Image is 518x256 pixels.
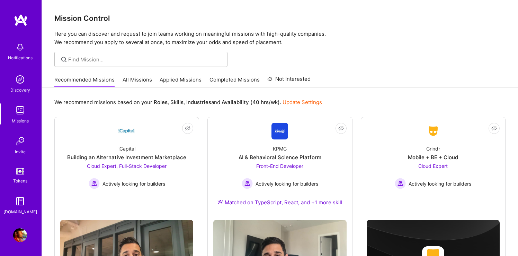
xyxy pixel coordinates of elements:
[395,178,406,189] img: Actively looking for builders
[54,99,322,106] p: We recommend missions based on your , , and .
[118,123,135,139] img: Company Logo
[186,99,211,105] b: Industries
[217,199,223,205] img: Ateam Purple Icon
[118,145,135,152] div: iCapital
[13,134,27,148] img: Invite
[123,76,152,87] a: All Missions
[267,75,311,87] a: Not Interested
[418,163,448,169] span: Cloud Expert
[367,123,500,206] a: Company LogoGrindrMobile + BE + CloudCloud Expert Actively looking for buildersActively looking f...
[213,123,346,214] a: Company LogoKPMGAI & Behavioral Science PlatformFront-End Developer Actively looking for builders...
[54,30,506,46] p: Here you can discover and request to join teams working on meaningful missions with high-quality ...
[14,14,28,26] img: logo
[60,123,193,214] a: Company LogoiCapitalBuilding an Alternative Investment MarketplaceCloud Expert, Full-Stack Develo...
[222,99,280,105] b: Availability (40 hrs/wk)
[13,228,27,242] img: User Avatar
[239,154,321,161] div: AI & Behavioral Science Platform
[273,145,287,152] div: KPMG
[283,99,322,105] a: Update Settings
[13,177,27,185] div: Tokens
[102,180,165,187] span: Actively looking for builders
[408,154,458,161] div: Mobile + BE + Cloud
[10,86,30,94] div: Discovery
[185,126,190,131] i: icon EyeClosed
[425,125,441,137] img: Company Logo
[89,178,100,189] img: Actively looking for builders
[54,14,506,23] h3: Mission Control
[13,72,27,86] img: discovery
[11,228,29,242] a: User Avatar
[15,148,26,155] div: Invite
[426,145,440,152] div: Grindr
[409,180,471,187] span: Actively looking for builders
[68,56,222,63] input: Find Mission...
[160,76,202,87] a: Applied Missions
[256,163,303,169] span: Front-End Developer
[491,126,497,131] i: icon EyeClosed
[8,54,33,61] div: Notifications
[67,154,186,161] div: Building an Alternative Investment Marketplace
[154,99,168,105] b: Roles
[16,168,24,174] img: tokens
[12,117,29,125] div: Missions
[242,178,253,189] img: Actively looking for builders
[256,180,318,187] span: Actively looking for builders
[13,103,27,117] img: teamwork
[170,99,184,105] b: Skills
[338,126,344,131] i: icon EyeClosed
[271,123,288,139] img: Company Logo
[54,76,115,87] a: Recommended Missions
[217,199,342,206] div: Matched on TypeScript, React, and +1 more skill
[13,40,27,54] img: bell
[13,194,27,208] img: guide book
[3,208,37,215] div: [DOMAIN_NAME]
[60,56,68,63] i: icon SearchGrey
[87,163,167,169] span: Cloud Expert, Full-Stack Developer
[209,76,260,87] a: Completed Missions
